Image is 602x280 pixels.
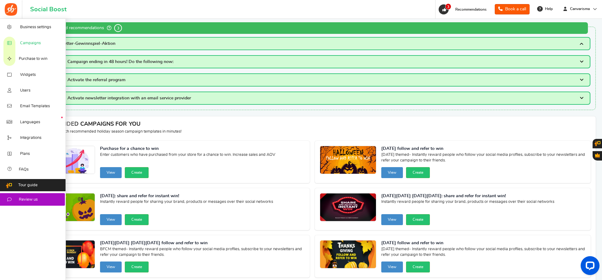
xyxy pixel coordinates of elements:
img: Recommended Campaigns [320,240,376,269]
span: Tour guide [18,182,38,188]
span: Purchase to win [19,56,47,62]
span: 3 [114,24,122,32]
button: Gratisfaction [593,151,602,161]
span: Help [543,6,553,12]
em: New [61,117,63,118]
span: Instantly reward people for sharing your brand, products or messages over their social networks [381,199,554,212]
span: FAQs [19,167,29,172]
span: Languages [20,119,40,125]
span: Recommendations [455,8,487,11]
span: Newsletter-Gewinnspiel-Aktion [52,41,115,46]
span: Integrations [20,135,41,141]
button: View [381,262,403,272]
span: Activate the referral program [67,78,125,82]
img: Social Boost [5,3,17,16]
span: Users [20,88,30,93]
button: Create [125,214,149,225]
button: Create [125,262,149,272]
span: Review us [19,197,38,203]
p: Preview and launch recommended holiday season campaign templates in minutes! [34,129,591,135]
button: View [381,214,403,225]
img: Recommended Campaigns [39,240,95,269]
a: Book a call [495,4,530,14]
button: View [100,262,122,272]
iframe: LiveChat chat widget [576,254,602,280]
span: 3 [445,3,451,10]
button: View [100,167,122,178]
img: Recommended Campaigns [39,146,95,174]
strong: [DATE][DATE] [DATE][DATE]: share and refer for instant win! [381,193,554,199]
span: Widgets [20,72,36,78]
span: [DATE] themed- Instantly reward people who follow your social media profiles, subscribe to your n... [381,246,586,259]
span: Plans [20,151,30,157]
h1: Social Boost [30,6,66,13]
button: Create [406,214,430,225]
span: [DATE] themed- Instantly reward people who follow your social media profiles, subscribe to your n... [381,152,586,165]
span: Instantly reward people for sharing your brand, products or messages over their social networks [100,199,273,212]
strong: Purchase for a chance to win [100,146,275,152]
span: Business settings [20,24,51,30]
img: Recommended Campaigns [320,146,376,174]
button: View [100,214,122,225]
strong: [DATE][DATE] [DATE][DATE] follow and refer to win [100,240,305,246]
h4: RECOMMENDED CAMPAIGNS FOR YOU [34,121,591,128]
a: Help [535,4,556,14]
strong: [DATE]: share and refer for instant win! [100,193,273,199]
span: Campaign ending in 48 hours! Do the following now: [67,60,173,64]
img: Recommended Campaigns [39,193,95,222]
span: BFCM themed- Instantly reward people who follow your social media profiles, subscribe to your new... [100,246,305,259]
span: Activate newsletter integration with an email service provider [67,96,191,100]
button: Create [125,167,149,178]
div: Personalized recommendations [34,22,588,34]
button: Create [406,262,430,272]
span: Enter customers who have purchased from your store for a chance to win. Increase sales and AOV [100,152,275,165]
button: View [381,167,403,178]
a: 3 Recommendations [438,4,490,14]
strong: [DATE] follow and refer to win [381,240,586,246]
img: Recommended Campaigns [320,193,376,222]
button: Create [406,167,430,178]
span: Campaigns [20,40,41,46]
span: Canvarisma [568,6,592,12]
span: Email Templates [20,103,50,109]
strong: [DATE] follow and refer to win [381,146,586,152]
span: Gratisfaction [595,153,600,157]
